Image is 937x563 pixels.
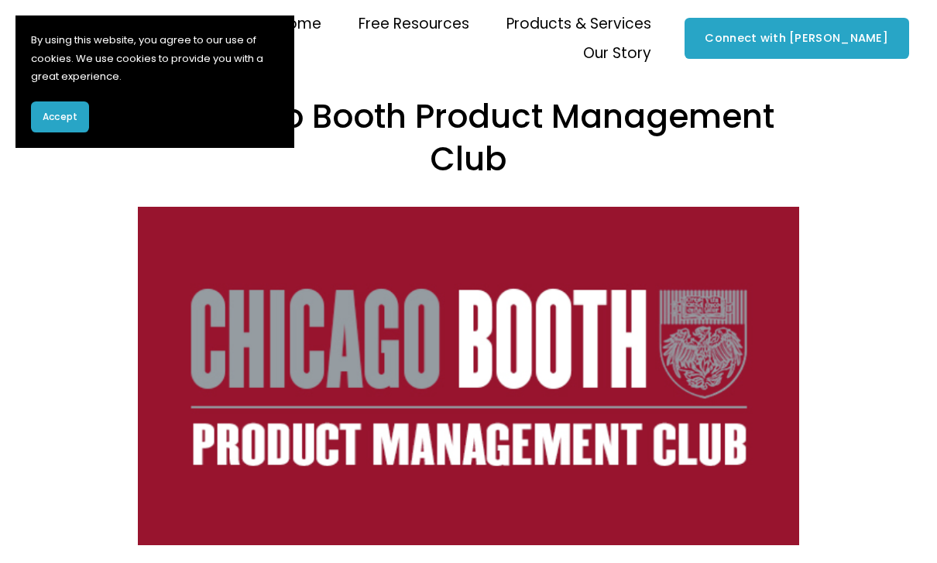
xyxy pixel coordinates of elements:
span: Free Resources [359,11,469,37]
a: Home [278,9,321,39]
span: Accept [43,110,77,124]
a: folder dropdown [359,9,469,39]
a: Connect with [PERSON_NAME] [685,18,909,59]
a: folder dropdown [506,9,651,39]
p: By using this website, you agree to our use of cookies. We use cookies to provide you with a grea... [31,31,279,86]
a: folder dropdown [583,39,651,68]
h2: Chicago Booth Product Management Club [138,96,798,181]
button: Accept [31,101,89,132]
section: Cookie banner [15,15,294,148]
span: Products & Services [506,11,651,37]
span: Our Story [583,40,651,67]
